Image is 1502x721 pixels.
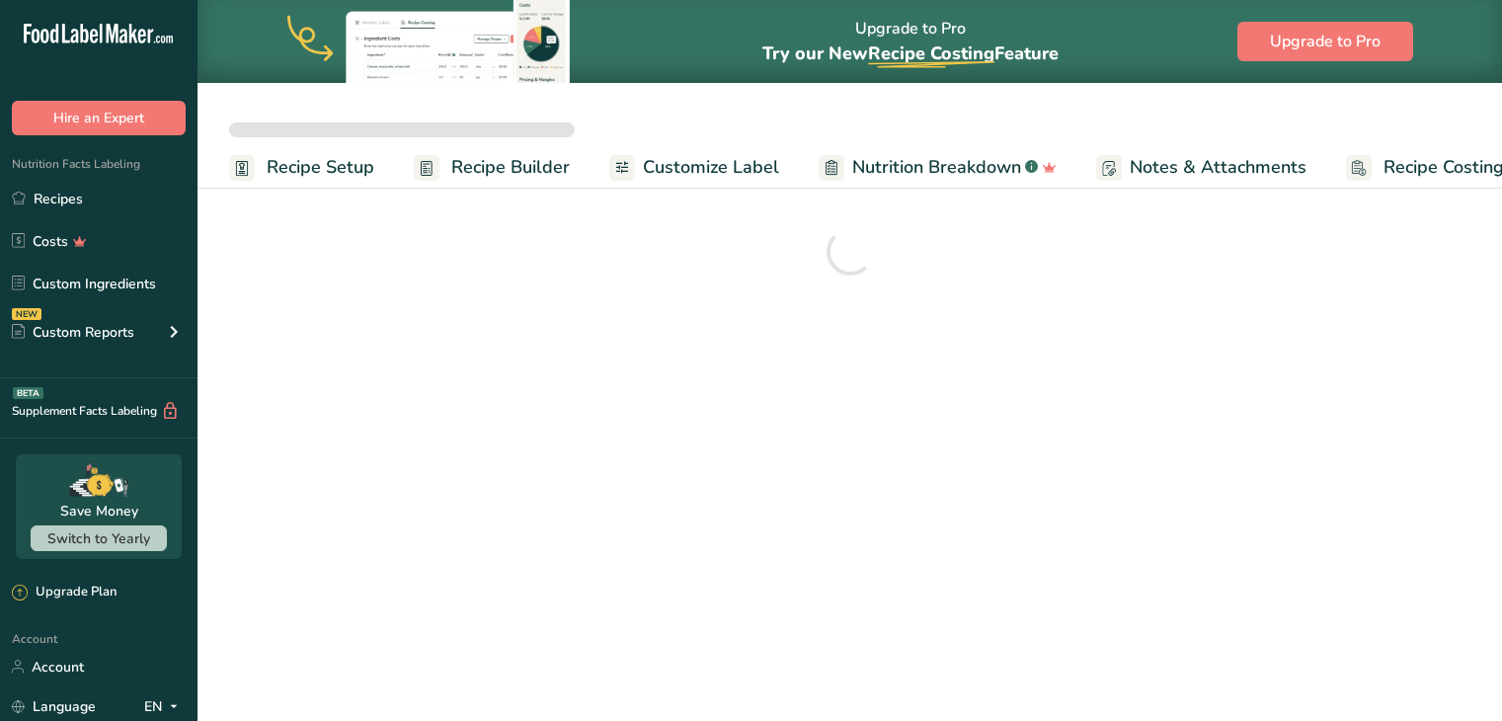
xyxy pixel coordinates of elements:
[267,154,374,181] span: Recipe Setup
[60,501,138,521] div: Save Money
[13,387,43,399] div: BETA
[12,308,41,320] div: NEW
[12,583,117,602] div: Upgrade Plan
[31,525,167,551] button: Switch to Yearly
[414,145,570,190] a: Recipe Builder
[1270,30,1381,53] span: Upgrade to Pro
[12,322,134,343] div: Custom Reports
[762,1,1059,83] div: Upgrade to Pro
[852,154,1021,181] span: Nutrition Breakdown
[643,154,779,181] span: Customize Label
[229,145,374,190] a: Recipe Setup
[819,145,1057,190] a: Nutrition Breakdown
[868,41,994,65] span: Recipe Costing
[609,145,779,190] a: Customize Label
[47,529,150,548] span: Switch to Yearly
[1096,145,1306,190] a: Notes & Attachments
[1130,154,1306,181] span: Notes & Attachments
[451,154,570,181] span: Recipe Builder
[762,41,1059,65] span: Try our New Feature
[1237,22,1413,61] button: Upgrade to Pro
[144,694,186,718] div: EN
[12,101,186,135] button: Hire an Expert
